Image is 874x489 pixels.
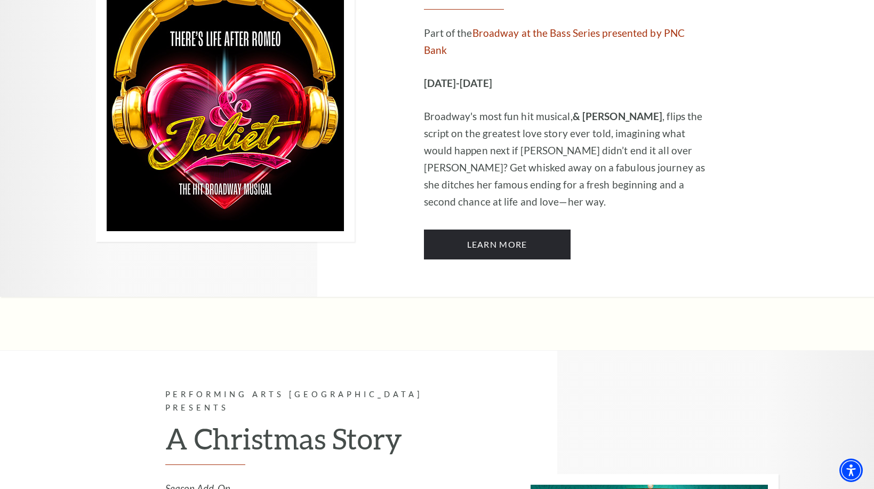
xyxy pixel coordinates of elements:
[165,388,451,415] p: Performing Arts [GEOGRAPHIC_DATA] Presents
[573,110,663,122] strong: & [PERSON_NAME]
[424,25,709,59] p: Part of the
[424,230,571,259] a: Learn More & Juliet
[839,459,863,482] div: Accessibility Menu
[424,77,492,89] strong: [DATE]-[DATE]
[424,108,709,210] p: Broadway's most fun hit musical, , flips the script on the greatest love story ever told, imagini...
[424,27,685,56] a: Broadway at the Bass Series presented by PNC Bank
[165,421,451,465] h2: A Christmas Story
